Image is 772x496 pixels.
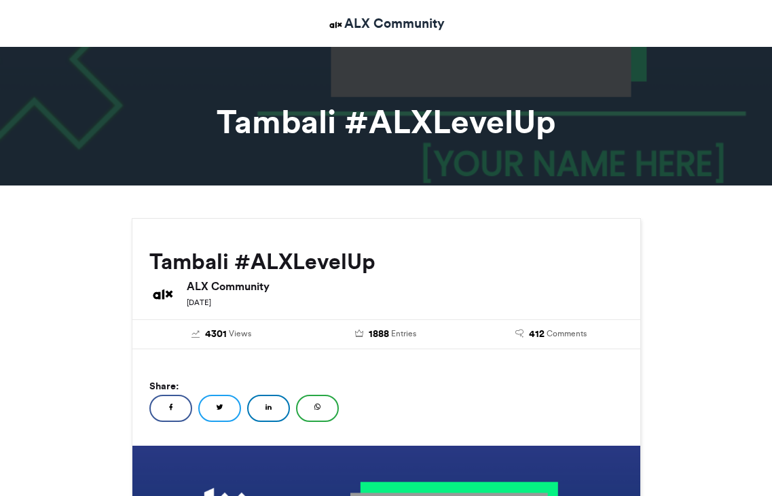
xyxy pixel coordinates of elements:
[71,105,702,138] h1: Tambali #ALXLevelUp
[369,327,389,342] span: 1888
[529,327,545,342] span: 412
[479,327,623,342] a: 412 Comments
[547,327,587,340] span: Comments
[327,16,344,33] img: ALX Community
[149,249,623,274] h2: Tambali #ALXLevelUp
[187,298,211,307] small: [DATE]
[149,327,294,342] a: 4301 Views
[327,14,445,33] a: ALX Community
[205,327,227,342] span: 4301
[229,327,251,340] span: Views
[391,327,416,340] span: Entries
[149,377,623,395] h5: Share:
[187,281,623,291] h6: ALX Community
[149,281,177,308] img: ALX Community
[314,327,458,342] a: 1888 Entries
